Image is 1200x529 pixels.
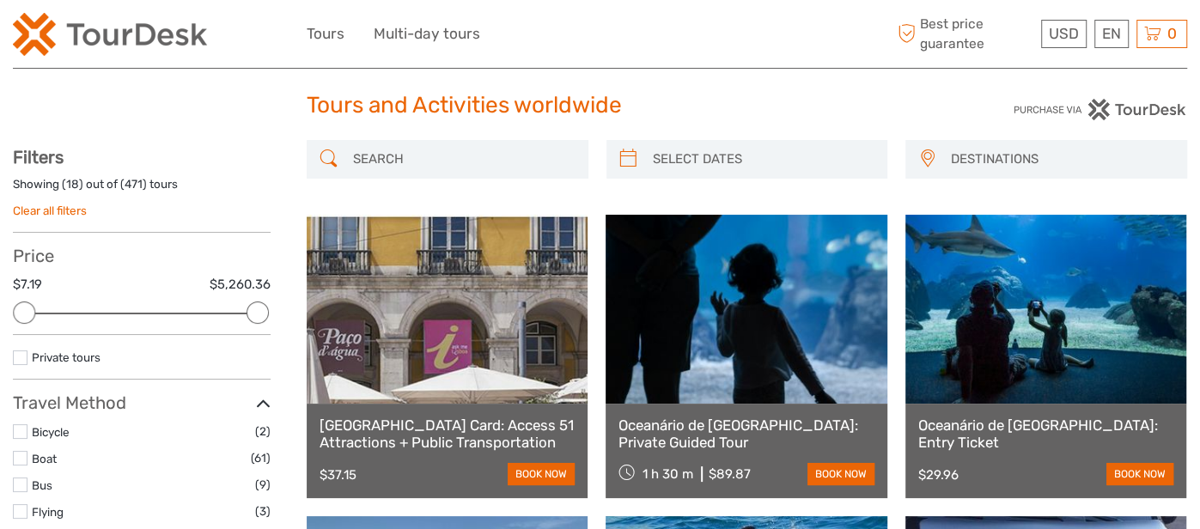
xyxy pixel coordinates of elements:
[646,144,880,174] input: SELECT DATES
[13,147,64,167] strong: Filters
[255,502,271,521] span: (3)
[32,478,52,492] a: Bus
[374,21,480,46] a: Multi-day tours
[255,475,271,495] span: (9)
[251,448,271,468] span: (61)
[13,204,87,217] a: Clear all filters
[125,176,143,192] label: 471
[13,276,42,294] label: $7.19
[255,422,271,441] span: (2)
[508,463,575,485] a: book now
[807,463,874,485] a: book now
[643,466,693,482] span: 1 h 30 m
[307,21,344,46] a: Tours
[32,350,101,364] a: Private tours
[893,15,1037,52] span: Best price guarantee
[32,505,64,519] a: Flying
[13,176,271,203] div: Showing ( ) out of ( ) tours
[13,246,271,266] h3: Price
[66,176,79,192] label: 18
[13,392,271,413] h3: Travel Method
[210,276,271,294] label: $5,260.36
[1106,463,1173,485] a: book now
[943,145,1179,173] button: DESTINATIONS
[618,417,874,452] a: Oceanário de [GEOGRAPHIC_DATA]: Private Guided Tour
[1013,99,1187,120] img: PurchaseViaTourDesk.png
[320,467,356,483] div: $37.15
[32,452,57,465] a: Boat
[13,13,207,56] img: 2254-3441b4b5-4e5f-4d00-b396-31f1d84a6ebf_logo_small.png
[320,417,575,452] a: [GEOGRAPHIC_DATA] Card: Access 51 Attractions + Public Transportation
[24,30,194,44] p: We're away right now. Please check back later!
[1049,25,1079,42] span: USD
[1094,20,1129,48] div: EN
[307,92,894,119] h1: Tours and Activities worldwide
[918,417,1173,452] a: Oceanário de [GEOGRAPHIC_DATA]: Entry Ticket
[198,27,218,47] button: Open LiveChat chat widget
[709,466,751,482] div: $89.87
[918,467,959,483] div: $29.96
[346,144,580,174] input: SEARCH
[1165,25,1179,42] span: 0
[32,425,70,439] a: Bicycle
